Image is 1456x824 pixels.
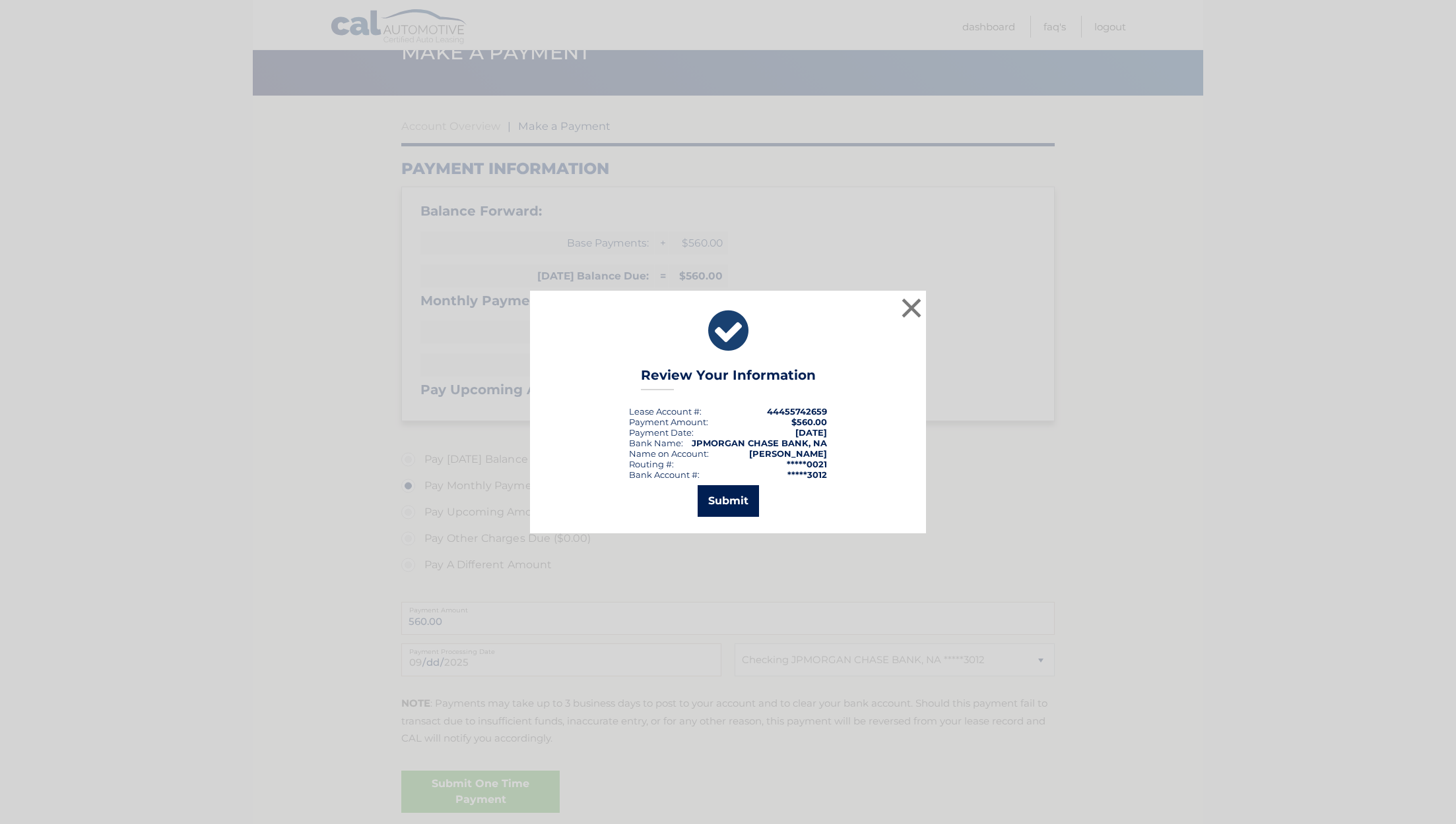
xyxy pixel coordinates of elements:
div: : [629,427,694,438]
div: Bank Account #: [629,469,700,480]
span: $560.00 [791,417,827,427]
div: Name on Account: [629,448,709,459]
div: Payment Amount: [629,417,708,427]
button: × [898,295,925,321]
h3: Review Your Information [641,367,816,390]
strong: 44455742659 [767,406,827,417]
div: Bank Name: [629,438,683,448]
div: Lease Account #: [629,406,702,417]
button: Submit [698,485,759,517]
span: Payment Date [629,427,692,438]
span: [DATE] [795,427,827,438]
strong: [PERSON_NAME] [749,448,827,459]
div: Routing #: [629,459,674,469]
strong: JPMORGAN CHASE BANK, NA [692,438,827,448]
